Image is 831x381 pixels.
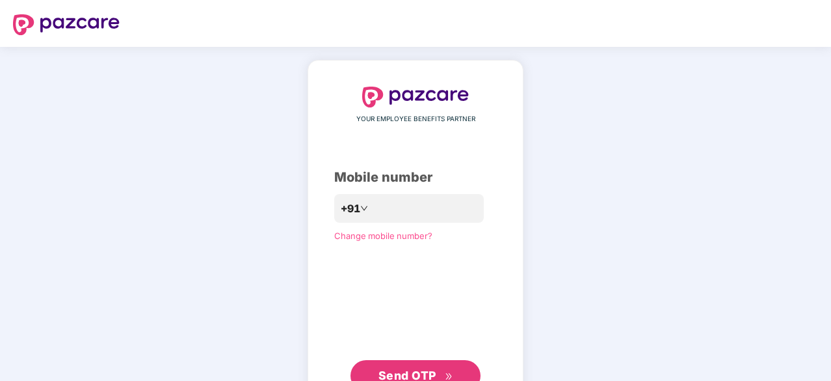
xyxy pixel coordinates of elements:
a: Change mobile number? [334,231,432,241]
div: Mobile number [334,167,497,188]
span: double-right [445,373,453,381]
span: +91 [341,201,360,217]
img: logo [13,14,120,35]
img: logo [362,87,469,107]
span: YOUR EMPLOYEE BENEFITS PARTNER [356,114,475,124]
span: down [360,205,368,212]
